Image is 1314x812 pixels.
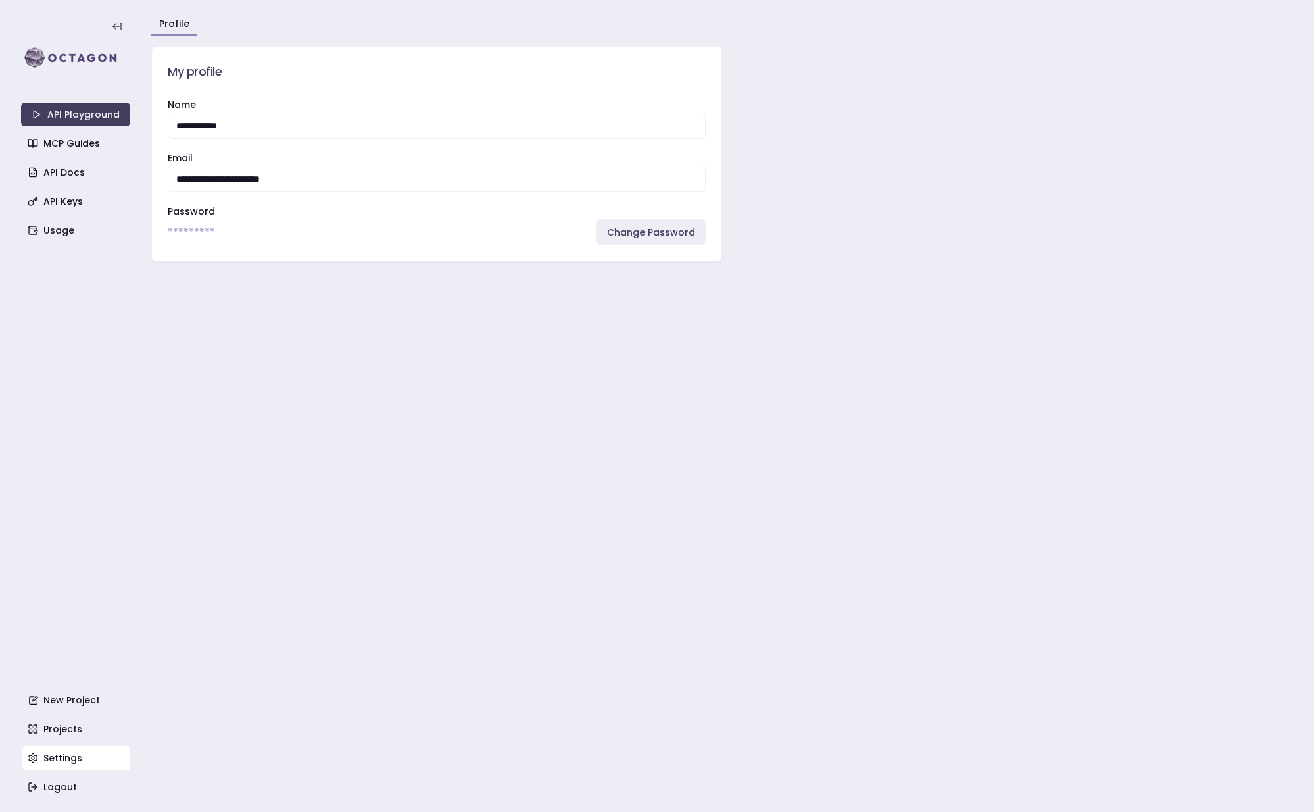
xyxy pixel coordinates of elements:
a: Change Password [596,219,706,245]
a: Projects [22,717,132,741]
a: Profile [159,17,189,30]
label: Email [168,151,193,165]
a: Usage [22,218,132,242]
label: Password [168,205,215,218]
h3: My profile [168,63,706,81]
a: Settings [22,746,132,770]
img: logo-rect-yK7x_WSZ.svg [21,45,130,71]
a: API Docs [22,161,132,184]
a: Logout [22,775,132,799]
label: Name [168,98,196,111]
a: New Project [22,688,132,712]
a: MCP Guides [22,132,132,155]
a: API Keys [22,190,132,213]
a: API Playground [21,103,130,126]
